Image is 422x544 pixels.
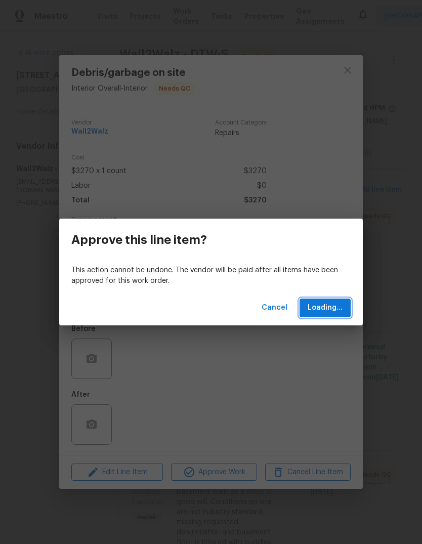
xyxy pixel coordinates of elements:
h3: Approve this line item? [71,233,207,247]
button: Loading... [300,299,351,317]
p: This action cannot be undone. The vendor will be paid after all items have been approved for this... [71,265,351,286]
button: Cancel [258,299,291,317]
span: Loading... [308,302,343,314]
span: Cancel [262,302,287,314]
